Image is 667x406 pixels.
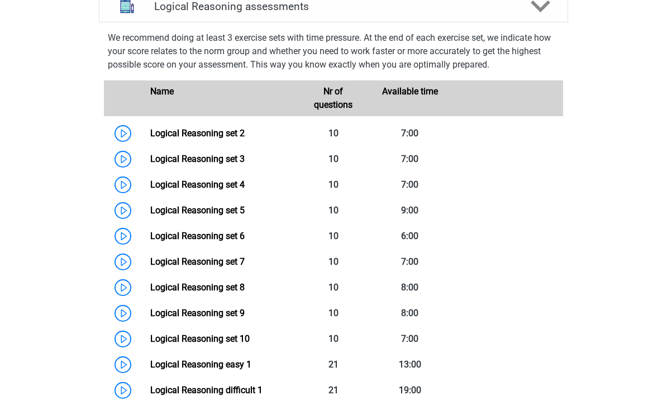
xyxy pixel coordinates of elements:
a: Logical Reasoning set 7 [150,256,245,267]
a: Logical Reasoning set 10 [150,333,250,344]
a: Logical Reasoning difficult 1 [150,385,263,395]
div: Nr of questions [295,85,371,112]
a: Logical Reasoning set 2 [150,128,245,138]
a: Logical Reasoning set 6 [150,231,245,241]
div: Available time [371,85,448,112]
a: Logical Reasoning easy 1 [150,359,251,370]
div: Name [142,85,295,112]
p: We recommend doing at least 3 exercise sets with time pressure. At the end of each exercise set, ... [108,31,559,71]
a: Logical Reasoning set 3 [150,154,245,164]
a: Logical Reasoning set 8 [150,282,245,293]
a: Logical Reasoning set 9 [150,308,245,318]
a: Logical Reasoning set 5 [150,205,245,216]
a: Logical Reasoning set 4 [150,179,245,190]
